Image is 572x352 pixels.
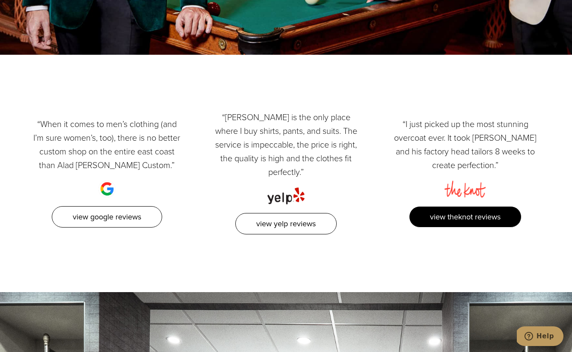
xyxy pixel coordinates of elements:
[211,110,361,179] p: “[PERSON_NAME] is the only place where I buy shirts, pants, and suits. The service is impeccable,...
[409,206,522,228] a: View TheKnot Reviews
[391,117,540,172] p: “I just picked up the most stunning overcoat ever. It took [PERSON_NAME] and his factory head tai...
[52,206,162,228] a: View Google Reviews
[235,213,337,235] a: View Yelp Reviews
[267,179,305,204] img: yelp
[517,326,563,348] iframe: Opens a widget where you can chat to one of our agents
[445,172,486,198] img: the knot
[32,117,182,172] p: “When it comes to men’s clothing (and I’m sure women’s, too), there is no better custom shop on t...
[98,172,116,198] img: google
